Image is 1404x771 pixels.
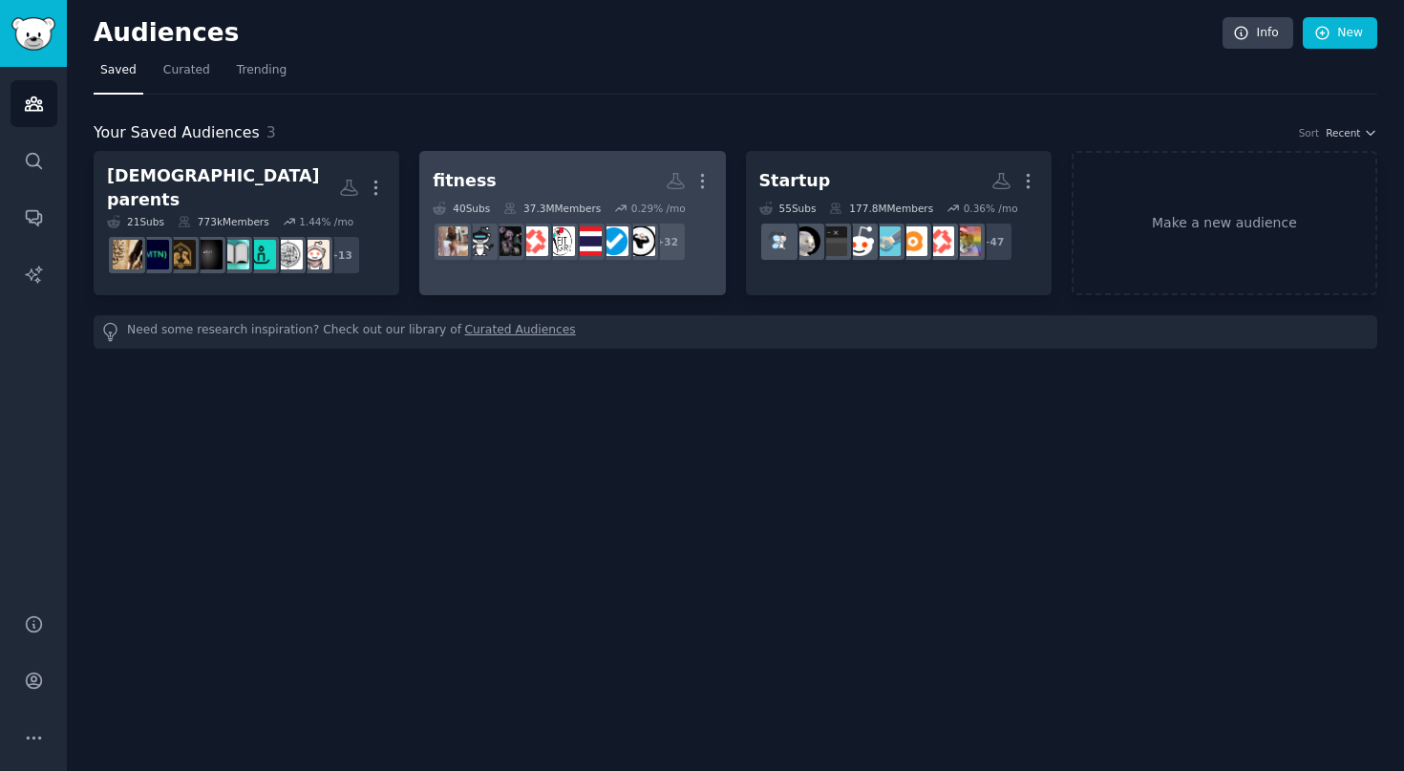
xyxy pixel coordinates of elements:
img: shitposting [951,226,981,256]
div: + 32 [647,222,687,262]
img: Hijabis [300,240,330,269]
div: Startup [759,169,831,193]
img: QuranOnlyIslam [193,240,223,269]
div: 21 Sub s [107,215,164,228]
img: FutureTechFinds [925,226,954,256]
a: Startup55Subs177.8MMembers0.36% /mo+47shitpostingFutureTechFindsGetMotivatedBuddiestechnologysale... [746,151,1052,295]
img: vrfit [465,226,495,256]
img: sales [844,226,874,256]
div: + 13 [321,235,361,275]
div: 1.44 % /mo [299,215,353,228]
div: 40 Sub s [433,202,490,215]
img: GymGears [492,226,521,256]
a: Saved [94,55,143,95]
div: Sort [1299,126,1320,139]
img: fitnessgirlsvideos [545,226,575,256]
img: FemmeFitness [438,226,468,256]
img: BootstrappedSaaS [791,226,820,256]
span: Trending [237,62,287,79]
img: AskFitnessIndia [599,226,628,256]
span: Your Saved Audiences [94,121,260,145]
div: 55 Sub s [759,202,817,215]
img: TheDeenCircle [113,240,142,269]
div: 0.36 % /mo [964,202,1018,215]
img: MuayThailand [572,226,602,256]
h2: Audiences [94,18,1223,49]
span: 3 [266,123,276,141]
div: Need some research inspiration? Check out our library of [94,315,1377,349]
div: fitness [433,169,497,193]
img: SunniMuslims [246,240,276,269]
a: fitness40Subs37.3MMembers0.29% /mo+32WorkingoutAskFitnessIndiaMuayThailandfitnessgirlsvideosFutur... [419,151,725,295]
button: Recent [1326,126,1377,139]
span: Curated [163,62,210,79]
img: Sunni [273,240,303,269]
img: muslimtechnet [139,240,169,269]
img: IslamicNikah [166,240,196,269]
img: software [818,226,847,256]
a: [DEMOGRAPHIC_DATA] parents21Subs773kMembers1.44% /mo+13HijabisSunniSunniMuslimsQuraniyoonQuranOnl... [94,151,399,295]
a: New [1303,17,1377,50]
img: InternetIsBeautiful [764,226,794,256]
div: 0.29 % /mo [631,202,686,215]
span: Saved [100,62,137,79]
img: Workingout [626,226,655,256]
a: Curated Audiences [465,322,576,342]
img: Quraniyoon [220,240,249,269]
img: FutureTechFinds [519,226,548,256]
a: Curated [157,55,217,95]
a: Make a new audience [1072,151,1377,295]
a: Trending [230,55,293,95]
div: + 47 [973,222,1013,262]
div: 37.3M Members [503,202,601,215]
img: technology [871,226,901,256]
img: GummySearch logo [11,17,55,51]
div: 177.8M Members [829,202,933,215]
img: GetMotivatedBuddies [898,226,927,256]
span: Recent [1326,126,1360,139]
div: 773k Members [178,215,269,228]
div: [DEMOGRAPHIC_DATA] parents [107,164,339,211]
a: Info [1223,17,1293,50]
